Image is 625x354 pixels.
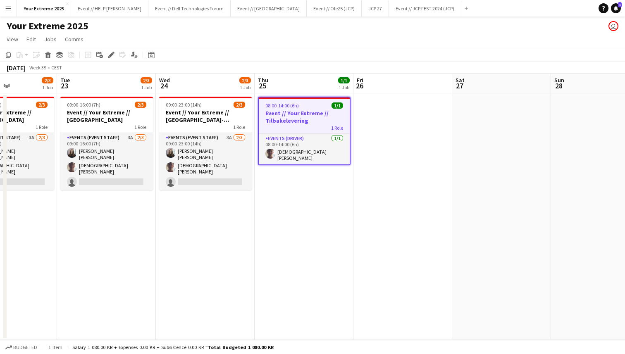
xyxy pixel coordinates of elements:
[258,76,268,84] span: Thu
[23,34,39,45] a: Edit
[72,344,274,350] div: Salary 1 080.00 KR + Expenses 0.00 KR + Subsistence 0.00 KR =
[134,124,146,130] span: 1 Role
[259,109,350,124] h3: Event // Your Extreme // Tilbakelevering
[159,133,252,190] app-card-role: Events (Event Staff)3A2/309:00-23:00 (14h)[PERSON_NAME] [PERSON_NAME][DEMOGRAPHIC_DATA][PERSON_NAME]
[208,344,274,350] span: Total Budgeted 1 080.00 KR
[4,343,38,352] button: Budgeted
[357,76,363,84] span: Fri
[41,34,60,45] a: Jobs
[13,344,37,350] span: Budgeted
[257,81,268,90] span: 25
[331,125,343,131] span: 1 Role
[618,2,622,7] span: 1
[148,0,231,17] button: Event // Dell Technologies Forum
[338,77,350,83] span: 1/1
[259,134,350,164] app-card-role: Events (Driver)1/108:00-14:00 (6h)[DEMOGRAPHIC_DATA][PERSON_NAME]
[240,84,250,90] div: 1 Job
[36,124,48,130] span: 1 Role
[158,81,170,90] span: 24
[608,21,618,31] app-user-avatar: Lars Songe
[265,102,299,109] span: 08:00-14:00 (6h)
[3,34,21,45] a: View
[71,0,148,17] button: Event // HELP [PERSON_NAME]
[44,36,57,43] span: Jobs
[389,0,461,17] button: Event // JCP FEST 2024 (JCP)
[141,77,152,83] span: 2/3
[362,0,389,17] button: JCP 27
[26,36,36,43] span: Edit
[7,36,18,43] span: View
[67,102,100,108] span: 09:00-16:00 (7h)
[332,102,343,109] span: 1/1
[454,81,465,90] span: 27
[17,0,71,17] button: Your Extreme 2025
[42,84,53,90] div: 1 Job
[339,84,349,90] div: 1 Job
[355,81,363,90] span: 26
[60,133,153,190] app-card-role: Events (Event Staff)3A2/309:00-16:00 (7h)[PERSON_NAME] [PERSON_NAME][DEMOGRAPHIC_DATA][PERSON_NAME]
[27,64,48,71] span: Week 39
[60,76,70,84] span: Tue
[51,64,62,71] div: CEST
[611,3,621,13] a: 1
[60,109,153,124] h3: Event // Your Extreme // [GEOGRAPHIC_DATA]
[239,77,251,83] span: 2/3
[166,102,202,108] span: 09:00-23:00 (14h)
[159,97,252,190] app-job-card: 09:00-23:00 (14h)2/3Event // Your Extreme // [GEOGRAPHIC_DATA]-[GEOGRAPHIC_DATA]1 RoleEvents (Eve...
[554,76,564,84] span: Sun
[45,344,65,350] span: 1 item
[233,124,245,130] span: 1 Role
[7,20,88,32] h1: Your Extreme 2025
[159,76,170,84] span: Wed
[62,34,87,45] a: Comms
[553,81,564,90] span: 28
[59,81,70,90] span: 23
[141,84,152,90] div: 1 Job
[42,77,53,83] span: 2/3
[456,76,465,84] span: Sat
[231,0,307,17] button: Event // [GEOGRAPHIC_DATA]
[307,0,362,17] button: Event // Ole25 (JCP)
[234,102,245,108] span: 2/3
[258,97,351,165] app-job-card: 08:00-14:00 (6h)1/1Event // Your Extreme // Tilbakelevering1 RoleEvents (Driver)1/108:00-14:00 (6...
[7,64,26,72] div: [DATE]
[60,97,153,190] app-job-card: 09:00-16:00 (7h)2/3Event // Your Extreme // [GEOGRAPHIC_DATA]1 RoleEvents (Event Staff)3A2/309:00...
[36,102,48,108] span: 2/3
[135,102,146,108] span: 2/3
[159,109,252,124] h3: Event // Your Extreme // [GEOGRAPHIC_DATA]-[GEOGRAPHIC_DATA]
[65,36,83,43] span: Comms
